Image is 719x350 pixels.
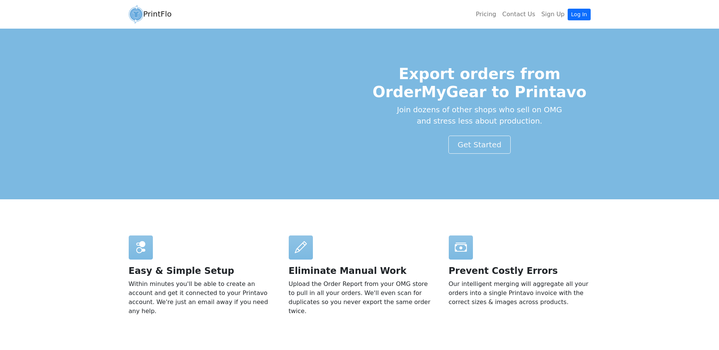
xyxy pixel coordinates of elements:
a: Get Started [448,136,511,154]
p: Our intelligent merging will aggregate all your orders into a single Printavo invoice with the co... [449,280,591,307]
a: Sign Up [538,7,568,22]
p: Join dozens of other shops who sell on OMG and stress less about production. [369,104,591,127]
a: PrintFlo [129,3,172,26]
h1: Export orders from OrderMyGear to Printavo [369,65,591,101]
img: circular_logo-4a08d987a9942ce4795adb5847083485d81243b80dbf4c7330427bb863ee0966.png [129,5,143,24]
h2: Prevent Costly Errors [449,266,591,277]
p: Upload the Order Report from your OMG store to pull in all your orders. We'll even scan for dupli... [289,280,431,316]
h2: Easy & Simple Setup [129,266,271,277]
a: Pricing [473,7,499,22]
a: Log In [568,9,590,20]
h2: Eliminate Manual Work [289,266,431,277]
p: Within minutes you'll be able to create an account and get it connected to your Printavo account.... [129,280,271,316]
a: Contact Us [499,7,538,22]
